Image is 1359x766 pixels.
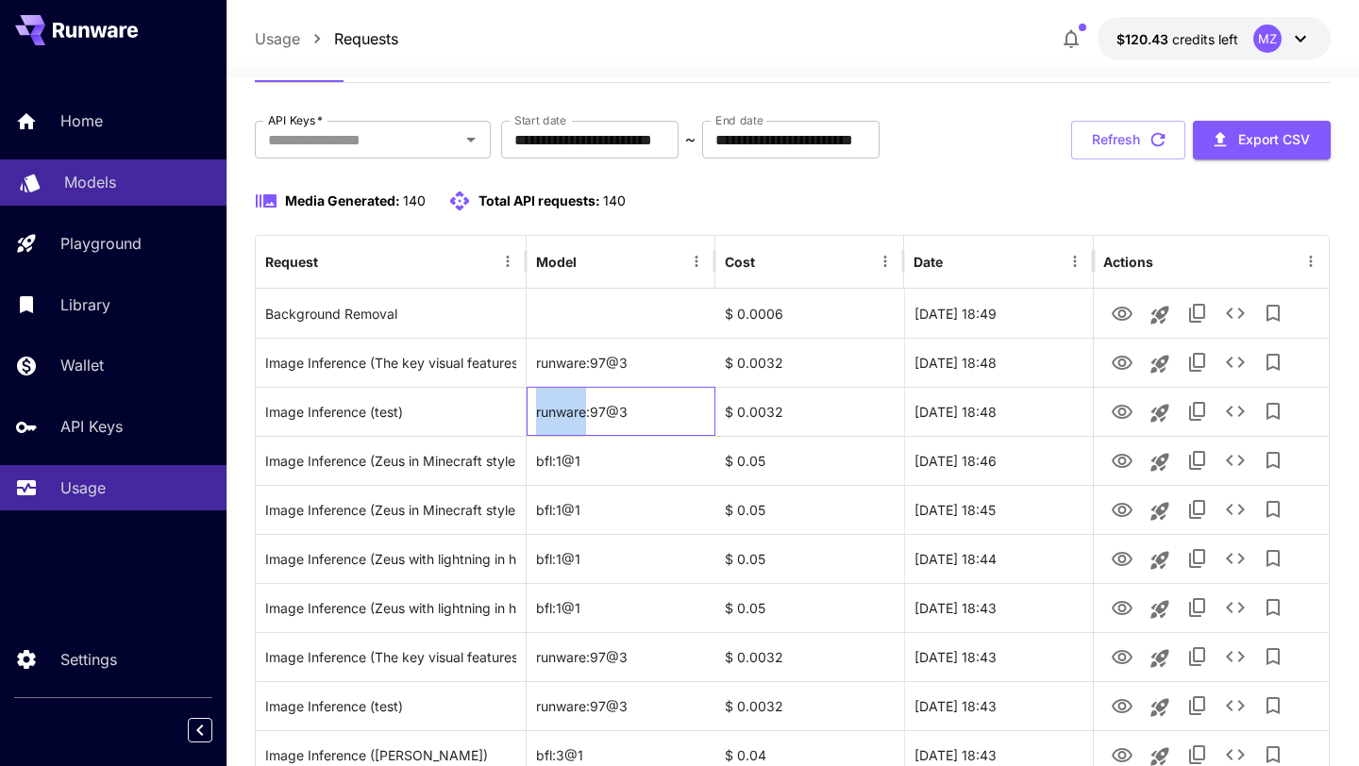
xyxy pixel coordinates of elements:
div: 22 Sep, 2025 18:46 [904,436,1093,485]
button: See details [1216,294,1254,332]
div: 22 Sep, 2025 18:43 [904,632,1093,681]
button: Menu [495,248,521,275]
button: View [1103,391,1141,430]
div: runware:97@3 [527,338,715,387]
div: 22 Sep, 2025 18:49 [904,289,1093,338]
span: 140 [403,192,426,208]
button: View [1103,637,1141,675]
p: Usage [60,476,106,499]
a: Usage [255,27,300,50]
button: Menu [1298,248,1324,275]
button: View [1103,342,1141,381]
div: Click to copy prompt [265,584,516,632]
div: Click to copy prompt [265,682,516,730]
div: $ 0.05 [715,436,904,485]
button: View [1103,441,1141,479]
p: Wallet [60,354,104,376]
button: Launch in playground [1141,640,1179,677]
button: Menu [683,248,710,275]
div: Date [914,254,943,270]
div: runware:97@3 [527,632,715,681]
div: bfl:1@1 [527,534,715,583]
p: Home [60,109,103,132]
button: Sort [757,248,783,275]
div: $120.43262 [1116,29,1238,49]
button: Copy TaskUUID [1179,392,1216,430]
button: Sort [579,248,605,275]
button: Copy TaskUUID [1179,589,1216,626]
button: Collapse sidebar [188,718,212,742]
button: See details [1216,638,1254,675]
button: Copy TaskUUID [1179,638,1216,675]
button: Launch in playground [1141,394,1179,432]
span: 140 [603,192,626,208]
p: Settings [60,648,117,671]
button: Copy TaskUUID [1179,294,1216,332]
span: credits left [1172,31,1238,47]
button: Menu [1062,248,1088,275]
div: $ 0.0032 [715,387,904,436]
button: Add to library [1254,392,1292,430]
button: Copy TaskUUID [1179,491,1216,528]
div: $ 0.0006 [715,289,904,338]
button: Menu [872,248,898,275]
span: Media Generated: [285,192,400,208]
button: Launch in playground [1141,541,1179,579]
div: Collapse sidebar [202,713,226,747]
button: Add to library [1254,343,1292,381]
button: See details [1216,687,1254,724]
button: See details [1216,441,1254,479]
div: bfl:1@1 [527,583,715,632]
div: $ 0.0032 [715,632,904,681]
div: Click to copy prompt [265,437,516,485]
button: View [1103,686,1141,724]
p: Models [64,171,116,193]
div: 22 Sep, 2025 18:48 [904,387,1093,436]
div: Click to copy prompt [265,486,516,534]
button: See details [1216,491,1254,528]
div: Click to copy prompt [265,388,516,436]
div: MZ [1253,25,1282,53]
button: Add to library [1254,589,1292,626]
button: See details [1216,343,1254,381]
div: Actions [1103,254,1153,270]
button: Copy TaskUUID [1179,540,1216,577]
button: Export CSV [1193,121,1331,159]
button: View [1103,293,1141,332]
button: Copy TaskUUID [1179,343,1216,381]
button: Sort [945,248,971,275]
div: $ 0.0032 [715,681,904,730]
label: Start date [514,112,566,128]
div: $ 0.05 [715,534,904,583]
div: $ 0.05 [715,485,904,534]
button: Launch in playground [1141,492,1179,530]
button: Add to library [1254,638,1292,675]
span: Total API requests: [478,192,600,208]
div: Model [536,254,577,270]
button: See details [1216,589,1254,626]
div: $ 0.0032 [715,338,904,387]
p: Playground [60,232,142,255]
div: Click to copy prompt [265,339,516,387]
p: API Keys [60,415,123,438]
p: Library [60,293,110,316]
button: View [1103,539,1141,577]
div: runware:97@3 [527,681,715,730]
button: Launch in playground [1141,591,1179,628]
button: Open [458,126,484,153]
div: bfl:1@1 [527,436,715,485]
div: Click to copy prompt [265,535,516,583]
a: Requests [334,27,398,50]
p: ~ [685,128,696,151]
div: 22 Sep, 2025 18:45 [904,485,1093,534]
button: Add to library [1254,687,1292,724]
div: 22 Sep, 2025 18:43 [904,583,1093,632]
button: Copy TaskUUID [1179,441,1216,479]
div: Cost [725,254,755,270]
button: $120.43262MZ [1098,17,1331,60]
div: Click to copy prompt [265,290,516,338]
div: bfl:1@1 [527,485,715,534]
button: Sort [320,248,346,275]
